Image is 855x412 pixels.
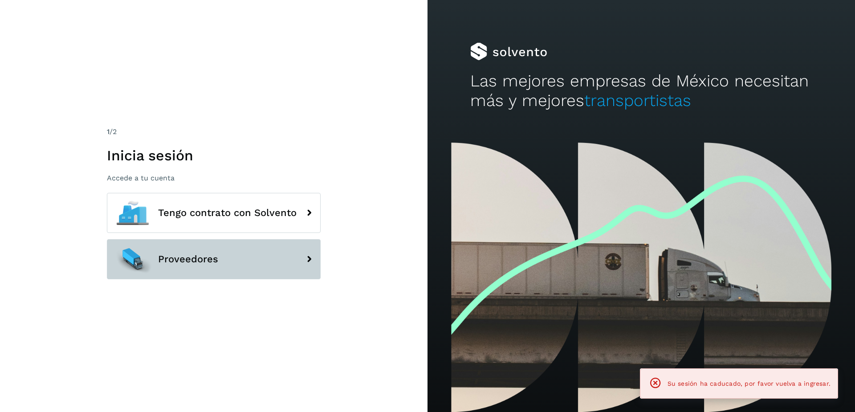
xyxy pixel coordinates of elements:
button: Tengo contrato con Solvento [107,193,321,233]
button: Proveedores [107,239,321,279]
span: Su sesión ha caducado, por favor vuelva a ingresar. [668,380,831,387]
div: /2 [107,126,321,137]
p: Accede a tu cuenta [107,174,321,182]
span: Tengo contrato con Solvento [158,208,297,218]
span: 1 [107,127,110,136]
h2: Las mejores empresas de México necesitan más y mejores [470,71,812,111]
span: transportistas [584,91,691,110]
span: Proveedores [158,254,218,265]
h1: Inicia sesión [107,147,321,164]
